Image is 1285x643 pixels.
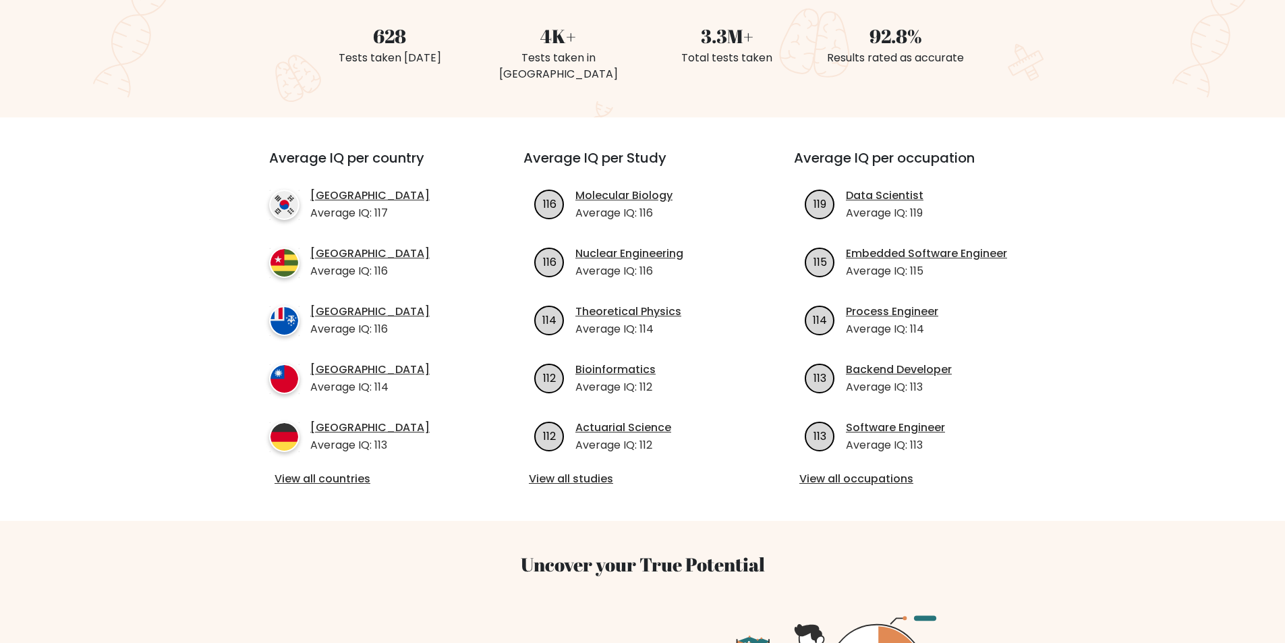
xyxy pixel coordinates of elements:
text: 112 [543,370,556,385]
text: 112 [543,428,556,443]
text: 116 [543,196,556,211]
p: Average IQ: 112 [575,437,671,453]
p: Average IQ: 116 [310,263,430,279]
text: 113 [813,428,826,443]
div: 4K+ [482,22,635,50]
a: Backend Developer [846,362,952,378]
p: Average IQ: 117 [310,205,430,221]
img: country [269,248,299,278]
text: 116 [543,254,556,269]
div: Results rated as accurate [820,50,972,66]
a: [GEOGRAPHIC_DATA] [310,362,430,378]
img: country [269,190,299,220]
a: Molecular Biology [575,188,673,204]
p: Average IQ: 115 [846,263,1007,279]
text: 114 [542,312,556,327]
a: Process Engineer [846,304,938,320]
div: Tests taken [DATE] [314,50,466,66]
div: Total tests taken [651,50,803,66]
a: [GEOGRAPHIC_DATA] [310,304,430,320]
a: [GEOGRAPHIC_DATA] [310,246,430,262]
p: Average IQ: 119 [846,205,923,221]
a: [GEOGRAPHIC_DATA] [310,188,430,204]
p: Average IQ: 116 [575,263,683,279]
a: Actuarial Science [575,420,671,436]
p: Average IQ: 114 [846,321,938,337]
text: 119 [813,196,826,211]
p: Average IQ: 114 [575,321,681,337]
a: View all occupations [799,471,1027,487]
a: Theoretical Physics [575,304,681,320]
p: Average IQ: 113 [846,379,952,395]
p: Average IQ: 116 [310,321,430,337]
h3: Average IQ per country [269,150,475,182]
p: Average IQ: 114 [310,379,430,395]
h3: Average IQ per occupation [794,150,1032,182]
text: 114 [813,312,827,327]
img: country [269,306,299,336]
div: 628 [314,22,466,50]
img: country [269,422,299,452]
p: Average IQ: 116 [575,205,673,221]
p: Average IQ: 112 [575,379,656,395]
div: 3.3M+ [651,22,803,50]
text: 115 [813,254,827,269]
a: [GEOGRAPHIC_DATA] [310,420,430,436]
text: 113 [813,370,826,385]
a: Software Engineer [846,420,945,436]
p: Average IQ: 113 [310,437,430,453]
a: Nuclear Engineering [575,246,683,262]
a: View all countries [275,471,469,487]
a: Embedded Software Engineer [846,246,1007,262]
h3: Uncover your True Potential [206,553,1080,576]
img: country [269,364,299,394]
a: Data Scientist [846,188,923,204]
h3: Average IQ per Study [523,150,762,182]
div: Tests taken in [GEOGRAPHIC_DATA] [482,50,635,82]
div: 92.8% [820,22,972,50]
p: Average IQ: 113 [846,437,945,453]
a: View all studies [529,471,756,487]
a: Bioinformatics [575,362,656,378]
